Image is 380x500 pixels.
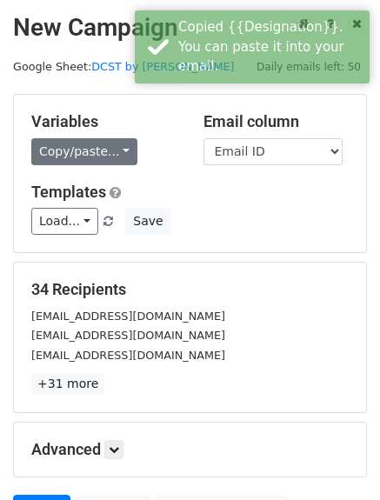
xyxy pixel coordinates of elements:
[13,60,234,73] small: Google Sheet:
[31,440,349,459] h5: Advanced
[31,138,137,165] a: Copy/paste...
[91,60,234,73] a: DCST by [PERSON_NAME]
[31,310,225,323] small: [EMAIL_ADDRESS][DOMAIN_NAME]
[31,373,104,395] a: +31 more
[293,417,380,500] iframe: Chat Widget
[13,13,367,43] h2: New Campaign
[125,208,170,235] button: Save
[31,329,225,342] small: [EMAIL_ADDRESS][DOMAIN_NAME]
[178,17,363,77] div: Copied {{Designation}}. You can paste it into your email.
[31,183,106,201] a: Templates
[31,349,225,362] small: [EMAIL_ADDRESS][DOMAIN_NAME]
[31,208,98,235] a: Load...
[31,112,177,131] h5: Variables
[31,280,349,299] h5: 34 Recipients
[203,112,350,131] h5: Email column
